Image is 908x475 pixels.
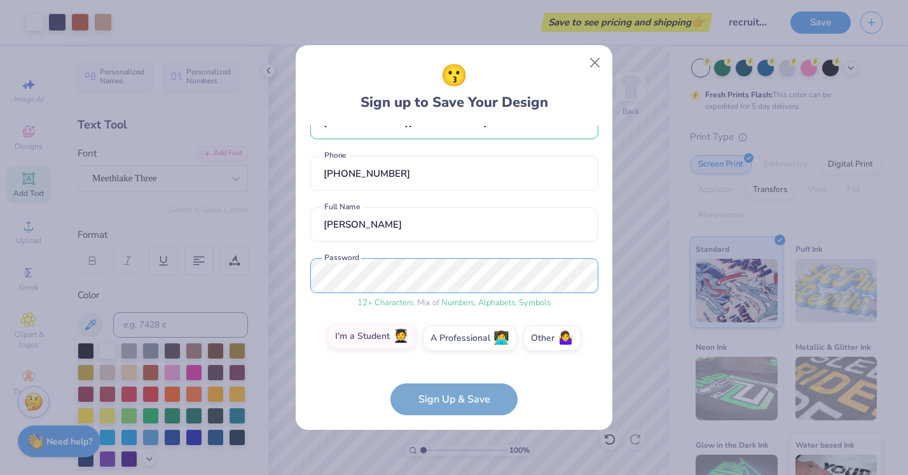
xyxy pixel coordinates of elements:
label: Other [523,326,581,351]
label: A Professional [423,326,517,351]
span: 👩‍💻 [493,331,509,346]
span: 😗 [441,60,467,92]
span: 12 + Characters [357,297,413,308]
div: Sign up to Save Your Design [361,60,548,113]
span: Numbers [441,297,474,308]
button: Close [583,51,607,75]
label: I'm a Student [327,324,416,349]
span: Symbols [519,297,551,308]
span: 🧑‍🎓 [393,329,409,344]
div: , Mix of , , [310,297,598,310]
span: 🤷‍♀️ [558,331,574,346]
span: Alphabets [478,297,515,308]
